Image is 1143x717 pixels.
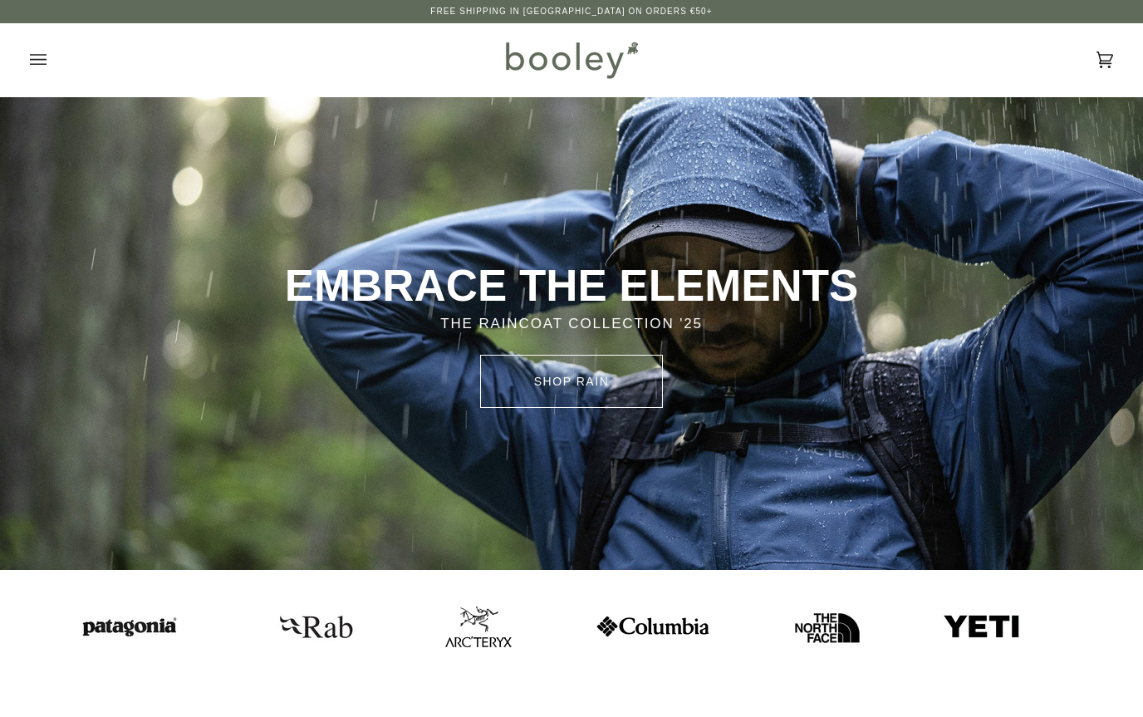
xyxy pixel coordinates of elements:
[239,313,904,335] p: THE RAINCOAT COLLECTION '25
[239,258,904,313] p: EMBRACE THE ELEMENTS
[480,355,663,408] a: SHOP rain
[30,23,80,96] button: Open menu
[498,36,644,84] img: Booley
[430,5,712,18] p: Free Shipping in [GEOGRAPHIC_DATA] on Orders €50+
